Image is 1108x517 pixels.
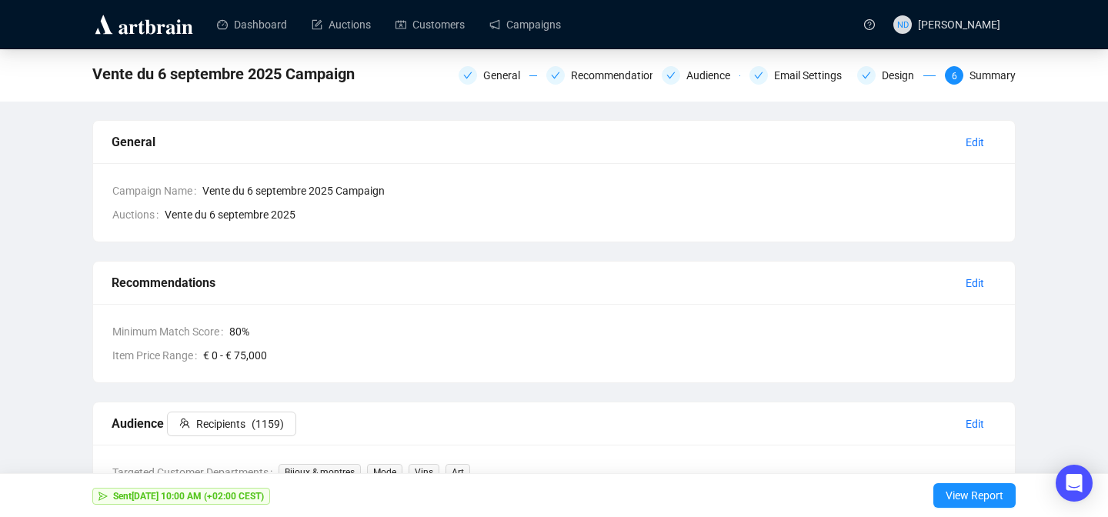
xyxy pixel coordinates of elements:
[969,66,1016,85] div: Summary
[933,483,1016,508] button: View Report
[92,62,355,86] span: Vente du 6 septembre 2025 Campaign
[749,66,848,85] div: Email Settings
[953,271,996,295] button: Edit
[367,464,402,481] span: Mode
[112,464,279,481] span: Targeted Customer Departments
[966,134,984,151] span: Edit
[279,464,361,481] span: Bijoux & montres
[882,66,923,85] div: Design
[112,273,953,292] div: Recommendations
[953,130,996,155] button: Edit
[229,323,996,340] span: 80 %
[312,5,371,45] a: Auctions
[463,71,472,80] span: check
[217,5,287,45] a: Dashboard
[864,19,875,30] span: question-circle
[112,206,165,223] span: Auctions
[113,491,264,502] strong: Sent [DATE] 10:00 AM (+02:00 CEST)
[112,182,202,199] span: Campaign Name
[446,464,470,481] span: Art
[179,418,190,429] span: team
[666,71,676,80] span: check
[409,464,439,481] span: Vins
[953,412,996,436] button: Edit
[966,275,984,292] span: Edit
[945,66,1016,85] div: 6Summary
[112,323,229,340] span: Minimum Match Score
[546,66,652,85] div: Recommendations
[551,71,560,80] span: check
[918,18,1000,31] span: [PERSON_NAME]
[165,206,295,223] span: Vente du 6 septembre 2025
[952,71,957,82] span: 6
[774,66,851,85] div: Email Settings
[98,492,108,501] span: send
[112,416,296,431] span: Audience
[754,71,763,80] span: check
[857,66,936,85] div: Design
[395,5,465,45] a: Customers
[202,182,996,199] span: Vente du 6 septembre 2025 Campaign
[862,71,871,80] span: check
[203,347,996,364] span: € 0 - € 75,000
[252,415,284,432] span: ( 1159 )
[112,132,953,152] div: General
[1056,465,1093,502] div: Open Intercom Messenger
[112,347,203,364] span: Item Price Range
[896,18,908,32] span: ND
[966,415,984,432] span: Edit
[686,66,739,85] div: Audience
[483,66,529,85] div: General
[92,12,195,37] img: logo
[571,66,670,85] div: Recommendations
[489,5,561,45] a: Campaigns
[662,66,740,85] div: Audience
[459,66,537,85] div: General
[946,474,1003,517] span: View Report
[196,415,245,432] span: Recipients
[167,412,296,436] button: Recipients(1159)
